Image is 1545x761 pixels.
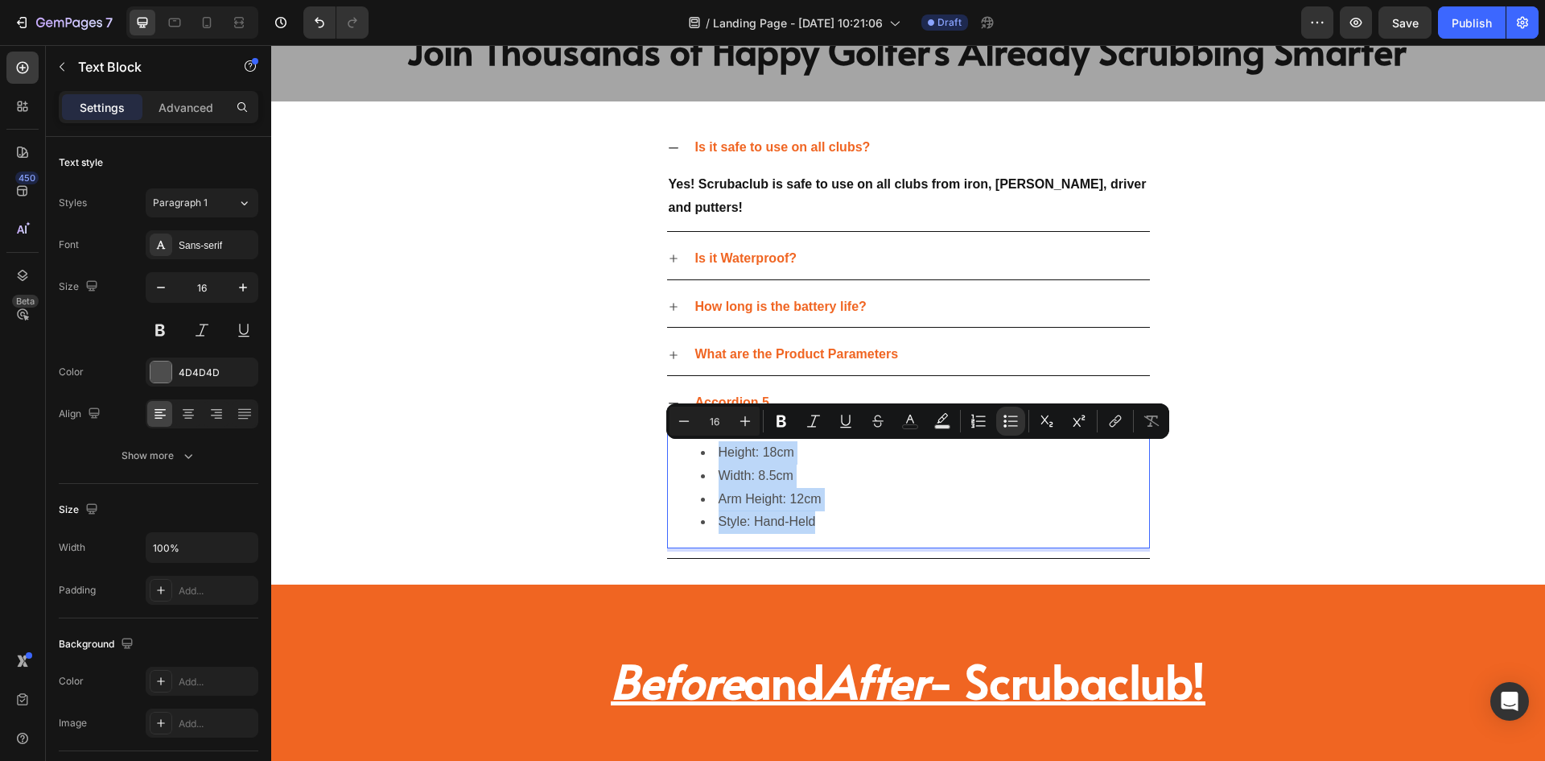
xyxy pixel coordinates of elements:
[271,45,1545,761] iframe: Design area
[424,254,595,268] strong: How long is the battery life?
[424,350,498,364] strong: Accordion 5
[59,499,101,521] div: Size
[179,675,254,689] div: Add...
[59,238,79,252] div: Font
[424,206,526,220] strong: Is it Waterproof?
[179,238,254,253] div: Sans-serif
[59,540,85,555] div: Width
[59,276,101,298] div: Size
[59,634,137,656] div: Background
[1378,6,1432,39] button: Save
[430,465,877,489] li: Style: Hand-Held
[6,6,120,39] button: 7
[937,15,962,30] span: Draft
[179,584,254,598] div: Add...
[422,89,602,117] div: Rich Text Editor. Editing area: main
[80,99,125,116] p: Settings
[340,603,472,667] i: Before
[179,366,254,380] div: 4D4D4D
[666,403,1169,439] div: Editor contextual toolbar
[303,6,369,39] div: Undo/Redo
[159,99,213,116] p: Advanced
[59,365,84,379] div: Color
[179,717,254,731] div: Add...
[146,533,257,562] input: Auto
[422,200,529,228] div: Rich Text Editor. Editing area: main
[422,344,501,372] div: Rich Text Editor. Editing area: main
[1452,14,1492,31] div: Publish
[430,443,877,466] li: Arm Height: 12cm
[713,14,883,31] span: Landing Page - [DATE] 10:21:06
[1438,6,1506,39] button: Publish
[706,14,710,31] span: /
[1490,682,1529,721] div: Open Intercom Messenger
[122,448,196,464] div: Show more
[398,132,875,169] strong: Yes! Scrubaclub is safe to use on all clubs from iron, [PERSON_NAME], driver and putters!
[59,403,104,425] div: Align
[153,196,208,210] span: Paragraph 1
[1392,16,1419,30] span: Save
[59,196,87,210] div: Styles
[422,296,630,324] div: Rich Text Editor. Editing area: main
[554,603,657,667] i: After
[78,57,215,77] p: Text Block
[422,248,598,276] div: Rich Text Editor. Editing area: main
[146,188,258,217] button: Paragraph 1
[59,716,87,730] div: Image
[396,382,879,503] div: Rich Text Editor. Editing area: main
[424,302,628,316] strong: What are the Product Parameters
[59,155,103,170] div: Text style
[59,583,96,598] div: Padding
[59,441,258,470] button: Show more
[430,396,877,420] li: Height: 18cm
[15,172,39,184] div: 450
[12,295,39,308] div: Beta
[59,674,84,689] div: Color
[430,420,877,443] li: Width: 8.5cm
[424,95,599,109] strong: Is it safe to use on all clubs?
[105,13,113,32] p: 7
